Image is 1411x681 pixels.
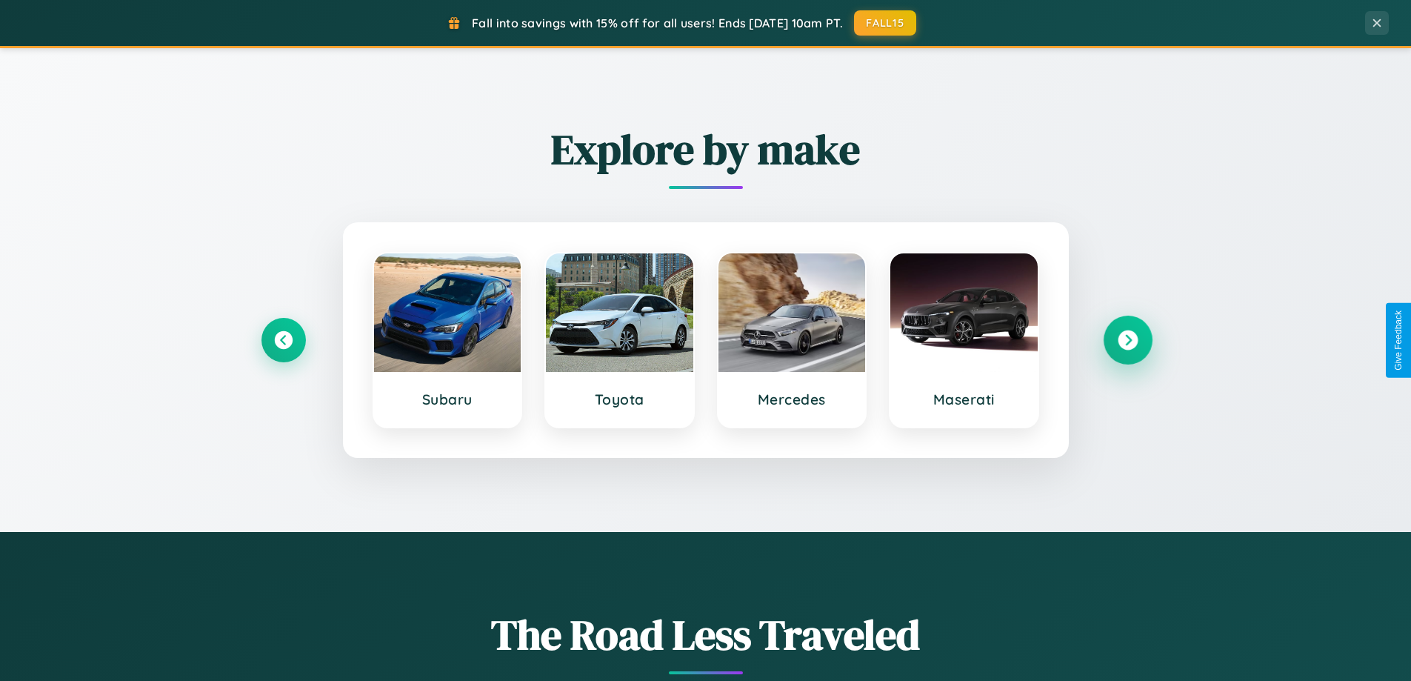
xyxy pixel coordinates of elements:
[905,391,1023,408] h3: Maserati
[733,391,851,408] h3: Mercedes
[389,391,507,408] h3: Subaru
[561,391,678,408] h3: Toyota
[261,121,1150,178] h2: Explore by make
[472,16,843,30] span: Fall into savings with 15% off for all users! Ends [DATE] 10am PT.
[1393,310,1404,371] div: Give Feedback
[261,606,1150,663] h1: The Road Less Traveled
[854,10,916,36] button: FALL15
